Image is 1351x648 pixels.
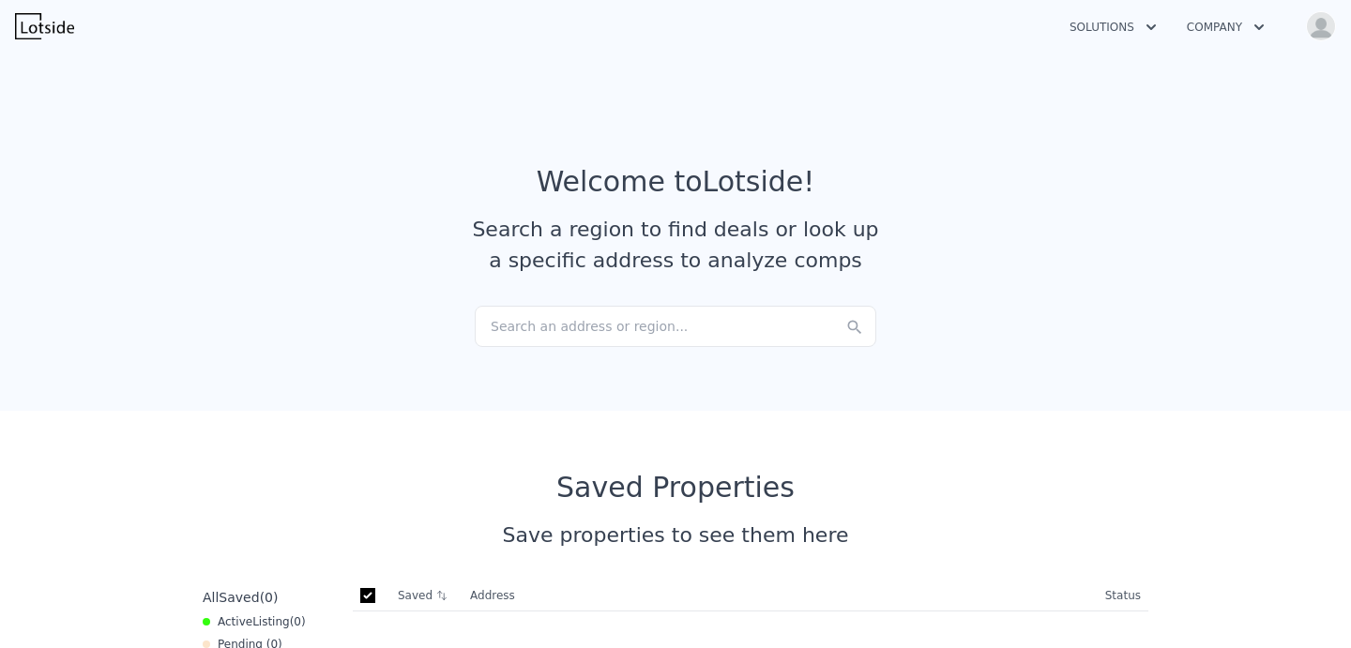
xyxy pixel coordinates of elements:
img: avatar [1306,11,1336,41]
span: Listing [252,615,290,628]
span: Active ( 0 ) [218,614,306,629]
button: Company [1172,10,1280,44]
img: Lotside [15,13,74,39]
th: Status [1098,580,1148,611]
th: Address [463,580,1098,611]
span: Saved [219,590,259,605]
div: All ( 0 ) [203,588,278,607]
div: Saved Properties [195,471,1156,505]
div: Save properties to see them here [195,520,1156,550]
th: Saved [390,580,463,610]
div: Search an address or region... [475,306,876,347]
div: Search a region to find deals or look up a specific address to analyze comps [465,214,886,276]
div: Welcome to Lotside ! [537,165,815,199]
button: Solutions [1055,10,1172,44]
